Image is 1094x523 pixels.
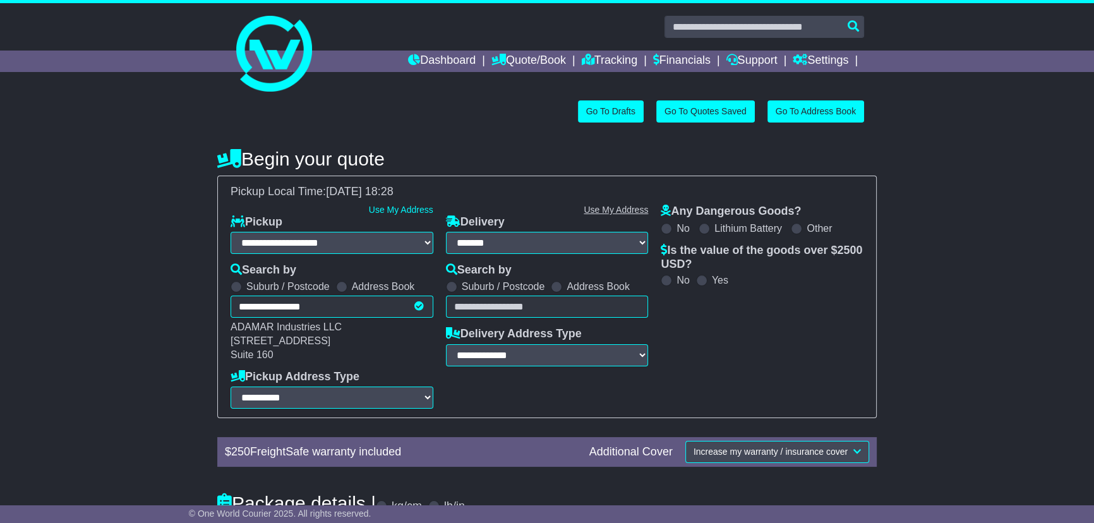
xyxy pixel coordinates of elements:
div: Additional Cover [583,445,679,459]
a: Financials [653,51,711,72]
span: USD [661,258,685,270]
label: Suburb / Postcode [246,280,330,292]
a: Go To Quotes Saved [656,100,755,123]
a: Quote/Book [491,51,566,72]
label: No [676,222,689,234]
label: Search by [446,263,512,277]
label: Other [807,222,832,234]
label: Pickup [231,215,282,229]
label: Is the value of the goods over $ ? [661,244,863,271]
span: ADAMAR Industries LLC [231,322,342,332]
label: Pickup Address Type [231,370,359,384]
a: Settings [793,51,848,72]
label: Address Book [352,280,415,292]
span: 2500 [837,244,862,256]
a: Dashboard [408,51,476,72]
label: Search by [231,263,296,277]
a: Support [726,51,778,72]
label: Suburb / Postcode [462,280,545,292]
label: Address Book [567,280,630,292]
label: Lithium Battery [714,222,782,234]
span: 250 [231,445,250,458]
div: Pickup Local Time: [224,185,870,199]
a: Go To Address Book [767,100,864,123]
label: lb/in [444,500,465,514]
a: Use My Address [584,205,648,215]
span: [STREET_ADDRESS] [231,335,330,346]
label: kg/cm [392,500,422,514]
label: No [676,274,689,286]
label: Delivery [446,215,505,229]
span: [DATE] 18:28 [326,185,394,198]
label: Any Dangerous Goods? [661,205,801,219]
label: Yes [712,274,728,286]
label: Delivery Address Type [446,327,582,341]
h4: Package details | [217,493,376,514]
a: Use My Address [369,205,433,215]
span: © One World Courier 2025. All rights reserved. [189,508,371,519]
span: Increase my warranty / insurance cover [694,447,848,457]
h4: Begin your quote [217,148,877,169]
span: Suite 160 [231,349,273,360]
a: Tracking [582,51,637,72]
div: $ FreightSafe warranty included [219,445,583,459]
a: Go To Drafts [578,100,644,123]
button: Increase my warranty / insurance cover [685,441,869,463]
